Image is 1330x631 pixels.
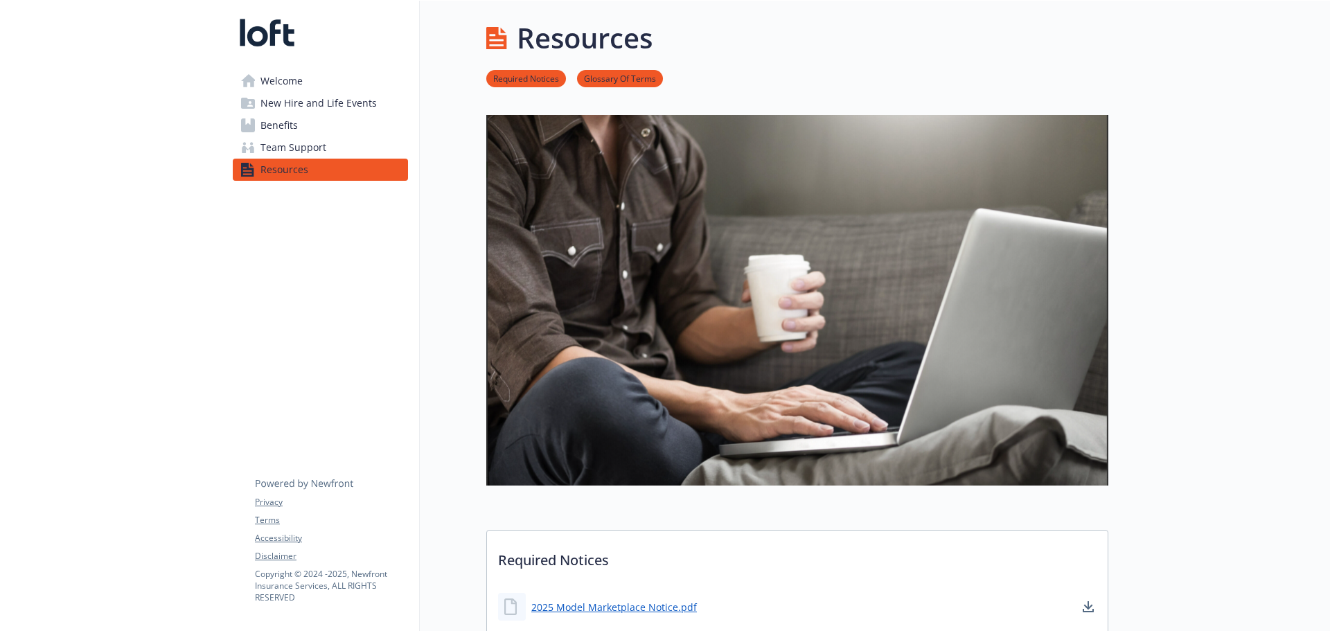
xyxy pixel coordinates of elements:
a: Required Notices [486,71,566,85]
p: Required Notices [487,531,1108,582]
a: Benefits [233,114,408,136]
img: resources page banner [486,115,1108,486]
a: Welcome [233,70,408,92]
p: Copyright © 2024 - 2025 , Newfront Insurance Services, ALL RIGHTS RESERVED [255,568,407,603]
a: 2025 Model Marketplace Notice.pdf [531,600,697,614]
a: download document [1080,598,1097,615]
a: Team Support [233,136,408,159]
a: Glossary Of Terms [577,71,663,85]
a: Accessibility [255,532,407,544]
a: Resources [233,159,408,181]
span: New Hire and Life Events [260,92,377,114]
span: Welcome [260,70,303,92]
span: Resources [260,159,308,181]
a: New Hire and Life Events [233,92,408,114]
h1: Resources [517,17,653,59]
a: Disclaimer [255,550,407,562]
a: Privacy [255,496,407,508]
a: Terms [255,514,407,526]
span: Team Support [260,136,326,159]
span: Benefits [260,114,298,136]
